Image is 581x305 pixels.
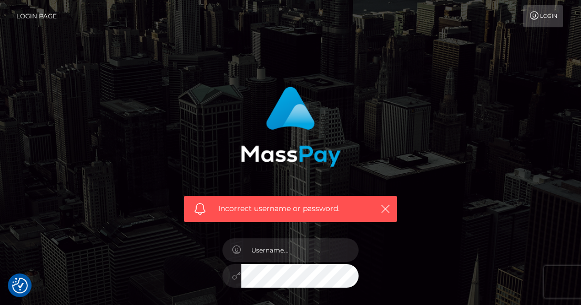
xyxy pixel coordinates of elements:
[218,203,368,214] span: Incorrect username or password.
[523,5,563,27] a: Login
[12,278,28,293] button: Consent Preferences
[12,278,28,293] img: Revisit consent button
[241,238,359,262] input: Username...
[241,87,341,167] img: MassPay Login
[16,5,57,27] a: Login Page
